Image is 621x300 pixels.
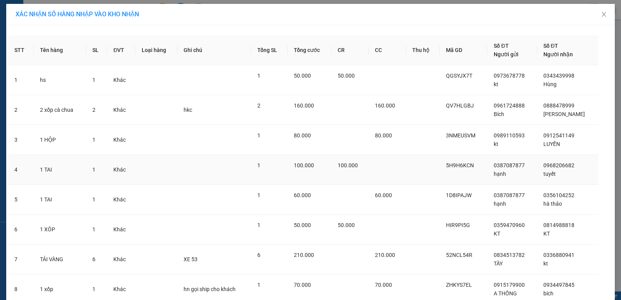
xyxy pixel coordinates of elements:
span: KT [494,231,500,237]
th: Tổng cước [288,35,331,65]
td: Khác [107,155,135,185]
td: Khác [107,185,135,215]
th: STT [8,35,34,65]
span: QGSYJX7T [446,73,472,79]
span: close [601,11,607,17]
span: 1 [92,196,95,203]
th: Tên hàng [34,35,86,65]
span: 1D8IPAJW [446,192,472,198]
span: 0356104252 [543,192,574,198]
span: hkc [184,107,192,113]
th: Loại hàng [135,35,177,65]
span: 2 [257,102,260,109]
span: 70.000 [375,282,392,288]
th: CC [369,35,406,65]
b: [DOMAIN_NAME] [104,6,187,19]
td: 1 [8,65,34,95]
span: 0343439998 [543,73,574,79]
span: Người nhận [543,51,573,57]
span: hạnh [494,171,506,177]
td: 5 [8,185,34,215]
span: 1 [92,137,95,143]
span: 60.000 [375,192,392,198]
td: 6 [8,215,34,245]
td: Khác [107,215,135,245]
span: 50.000 [338,222,355,228]
span: 0915179900 [494,282,525,288]
td: 2 xốp cà chua [34,95,86,125]
span: A THỐNG [494,290,517,297]
h2: CUW2GRHA [4,45,62,58]
span: 1 [92,166,95,173]
td: 3 [8,125,34,155]
td: 1 HỘP [34,125,86,155]
span: 0387087877 [494,192,525,198]
span: 52NCL54R [446,252,472,258]
td: Khác [107,65,135,95]
td: 4 [8,155,34,185]
span: 0336880941 [543,252,574,258]
span: 0968206682 [543,162,574,168]
span: tuyết [543,171,556,177]
td: Khác [107,125,135,155]
span: 0888478999 [543,102,574,109]
span: 50.000 [294,73,311,79]
td: 2 [8,95,34,125]
button: Close [593,4,615,26]
span: 1 [92,286,95,292]
span: 1 [257,73,260,79]
span: hạnh [494,201,506,207]
span: 6 [92,256,95,262]
span: 1 [92,77,95,83]
span: Bích [494,111,504,117]
td: 7 [8,245,34,274]
span: 3NMEUSVM [446,132,475,139]
th: Ghi chú [177,35,251,65]
td: Khác [107,95,135,125]
span: TÂY [494,260,503,267]
span: 1 [257,132,260,139]
span: Người gửi [494,51,519,57]
span: HIR9PI5G [446,222,470,228]
span: 0934497845 [543,282,574,288]
span: 0834513782 [494,252,525,258]
th: CR [331,35,369,65]
span: 160.000 [375,102,395,109]
th: SL [86,35,108,65]
th: Thu hộ [406,35,440,65]
span: QV7HLGBJ [446,102,474,109]
span: KT [543,231,550,237]
span: 100.000 [338,162,358,168]
span: 0387087877 [494,162,525,168]
span: Số ĐT [543,43,558,49]
span: 5H9H6KCN [446,162,474,168]
td: Khác [107,245,135,274]
span: bích [543,290,553,297]
th: ĐVT [107,35,135,65]
span: 0912541149 [543,132,574,139]
b: Sao Việt [47,18,95,31]
span: 1 [92,226,95,232]
span: XE 53 [184,256,198,262]
span: 1 [257,222,260,228]
td: 1 XÔP [34,215,86,245]
td: 1 TAI [34,185,86,215]
span: 0359470960 [494,222,525,228]
span: XÁC NHẬN SỐ HÀNG NHẬP VÀO KHO NHẬN [16,10,139,18]
span: 0973678778 [494,73,525,79]
span: 1 [257,162,260,168]
span: kt [494,81,498,87]
span: 100.000 [294,162,314,168]
span: 80.000 [294,132,311,139]
span: 0989110593 [494,132,525,139]
span: 210.000 [294,252,314,258]
img: logo.jpg [4,6,43,45]
span: hn gọi ship cho khách [184,286,236,292]
th: Mã GD [440,35,487,65]
span: 70.000 [294,282,311,288]
span: 1 [257,192,260,198]
span: kt [543,260,548,267]
span: Số ĐT [494,43,508,49]
span: 50.000 [338,73,355,79]
span: 0961724888 [494,102,525,109]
